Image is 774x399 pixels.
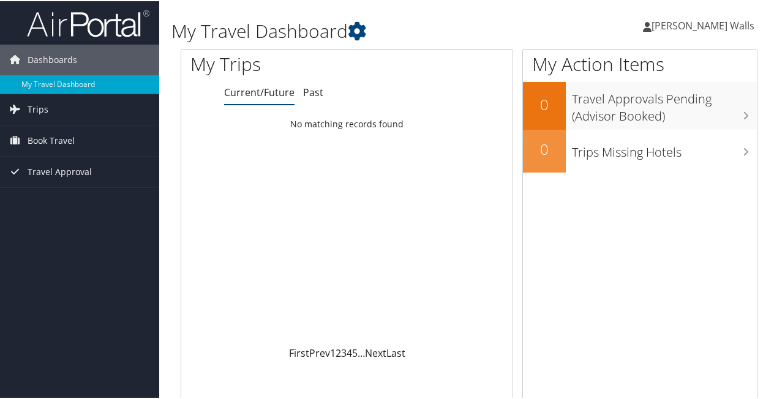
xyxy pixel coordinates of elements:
[181,112,513,134] td: No matching records found
[523,138,566,158] h2: 0
[365,345,386,359] a: Next
[28,124,75,155] span: Book Travel
[523,81,757,128] a: 0Travel Approvals Pending (Advisor Booked)
[523,129,757,171] a: 0Trips Missing Hotels
[572,136,757,160] h3: Trips Missing Hotels
[652,18,754,31] span: [PERSON_NAME] Walls
[27,8,149,37] img: airportal-logo.png
[224,84,295,98] a: Current/Future
[336,345,341,359] a: 2
[347,345,352,359] a: 4
[352,345,358,359] a: 5
[309,345,330,359] a: Prev
[28,43,77,74] span: Dashboards
[190,50,366,76] h1: My Trips
[386,345,405,359] a: Last
[303,84,323,98] a: Past
[171,17,568,43] h1: My Travel Dashboard
[358,345,365,359] span: …
[572,83,757,124] h3: Travel Approvals Pending (Advisor Booked)
[28,155,92,186] span: Travel Approval
[341,345,347,359] a: 3
[330,345,336,359] a: 1
[643,6,767,43] a: [PERSON_NAME] Walls
[28,93,48,124] span: Trips
[523,50,757,76] h1: My Action Items
[523,93,566,114] h2: 0
[289,345,309,359] a: First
